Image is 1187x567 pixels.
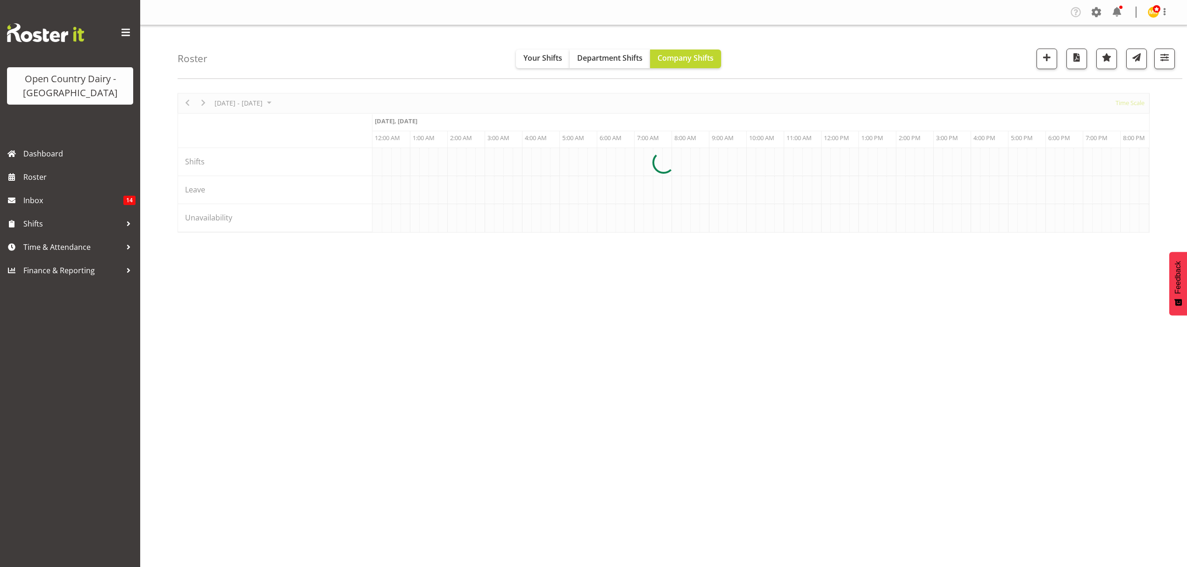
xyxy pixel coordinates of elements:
span: Department Shifts [577,53,643,63]
span: Feedback [1174,261,1182,294]
button: Filter Shifts [1154,49,1175,69]
button: Department Shifts [570,50,650,68]
button: Your Shifts [516,50,570,68]
button: Company Shifts [650,50,721,68]
img: Rosterit website logo [7,23,84,42]
button: Download a PDF of the roster according to the set date range. [1066,49,1087,69]
button: Send a list of all shifts for the selected filtered period to all rostered employees. [1126,49,1147,69]
span: Shifts [23,217,122,231]
span: Inbox [23,193,123,207]
div: Open Country Dairy - [GEOGRAPHIC_DATA] [16,72,124,100]
span: Your Shifts [523,53,562,63]
span: 14 [123,196,136,205]
h4: Roster [178,53,207,64]
img: milk-reception-awarua7542.jpg [1148,7,1159,18]
button: Feedback - Show survey [1169,252,1187,315]
span: Company Shifts [658,53,714,63]
span: Dashboard [23,147,136,161]
span: Roster [23,170,136,184]
button: Add a new shift [1037,49,1057,69]
span: Finance & Reporting [23,263,122,277]
span: Time & Attendance [23,240,122,254]
button: Highlight an important date within the roster. [1096,49,1117,69]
